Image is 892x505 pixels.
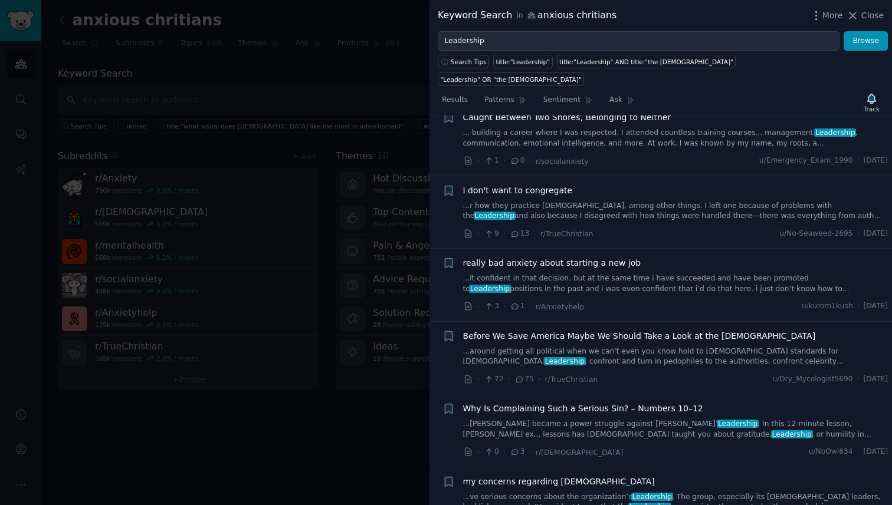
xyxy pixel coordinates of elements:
span: · [508,373,510,385]
button: More [810,9,843,22]
span: [DATE] [864,156,888,166]
span: u/NoOwl634 [809,447,853,457]
span: 72 [484,374,503,385]
button: Close [847,9,884,22]
span: Leadership [631,493,673,501]
span: [DATE] [864,229,888,239]
span: · [529,155,532,167]
div: title:"Leadership" AND title:"the [DEMOGRAPHIC_DATA]" [559,58,733,66]
span: r/Anxietyhelp [536,303,584,311]
span: · [857,229,860,239]
span: · [503,227,506,240]
button: Browse [844,31,888,51]
span: u/kurom1kush [802,301,853,312]
span: 1 [510,301,524,312]
span: Close [861,9,884,22]
span: 1 [484,156,499,166]
span: 13 [510,229,529,239]
a: Why Is Complaining Such a Serious Sin? – Numbers 10–12 [463,402,703,415]
span: Results [442,95,468,105]
button: Track [860,90,884,115]
span: · [529,446,532,458]
span: u/No-Seaweed-2695 [779,229,852,239]
span: in [516,11,523,21]
span: 3 [510,447,524,457]
span: · [477,446,480,458]
span: · [503,446,506,458]
a: ...lt confident in that decision. but at the same time i have succeeded and have been promoted to... [463,273,888,294]
span: Sentiment [543,95,581,105]
a: title:"Leadership" [493,55,552,68]
a: Before We Save America Maybe We Should Take a Look at the [DEMOGRAPHIC_DATA] [463,330,816,342]
a: my concerns regarding [DEMOGRAPHIC_DATA] [463,476,655,488]
span: · [529,301,532,313]
span: · [503,301,506,313]
a: Ask [605,91,639,115]
span: 0 [484,447,499,457]
span: · [857,447,860,457]
span: Leadership [814,128,856,137]
a: ...[PERSON_NAME] became a power struggle against [PERSON_NAME]’Leadership. In this 12-minute less... [463,419,888,440]
span: · [477,301,480,313]
a: Results [438,91,472,115]
input: Try a keyword related to your business [438,31,839,51]
span: Leadership [544,357,586,365]
a: ...r how they practice [DEMOGRAPHIC_DATA], among other things. I left one because of problems wit... [463,201,888,222]
span: [DATE] [864,374,888,385]
span: u/Emergency_Exam_1990 [759,156,853,166]
span: r/TrueChristian [545,375,598,384]
span: 9 [484,229,499,239]
span: Ask [609,95,622,105]
span: r/[DEMOGRAPHIC_DATA] [536,448,623,457]
button: Search Tips [438,55,489,68]
span: · [533,227,536,240]
span: 75 [514,374,534,385]
div: Track [864,105,880,113]
span: · [477,373,480,385]
span: u/Dry_Mycologist5690 [772,374,852,385]
a: Patterns [480,91,530,115]
a: "Leadership" OR "the [DEMOGRAPHIC_DATA]" [438,72,584,86]
span: [DATE] [864,301,888,312]
span: · [538,373,540,385]
a: I don't want to congregate [463,184,573,197]
a: ... building a career where I was respected. I attended countless training courses... management,... [463,128,888,148]
div: Keyword Search anxious chritians [438,8,616,23]
span: r/TrueChristian [540,230,593,238]
span: · [857,374,860,385]
span: · [477,227,480,240]
span: Leadership [717,420,759,428]
a: Sentiment [539,91,597,115]
a: Caught Between Two Shores, Belonging to Neither [463,111,671,124]
span: Leadership [469,285,511,293]
a: ...around getting all political when we can't even you know hold to [DEMOGRAPHIC_DATA] standards ... [463,346,888,367]
span: r/socialanxiety [536,157,589,166]
span: 0 [510,156,524,166]
span: · [857,156,860,166]
span: Search Tips [451,58,487,66]
div: title:"Leadership" [496,58,550,66]
a: really bad anxiety about starting a new job [463,257,641,269]
span: Leadership [771,430,813,438]
span: Leadership [474,212,516,220]
span: More [822,9,843,22]
span: · [477,155,480,167]
span: [DATE] [864,447,888,457]
div: "Leadership" OR "the [DEMOGRAPHIC_DATA]" [441,75,582,84]
span: 3 [484,301,499,312]
span: · [503,155,506,167]
span: Patterns [484,95,514,105]
a: title:"Leadership" AND title:"the [DEMOGRAPHIC_DATA]" [557,55,736,68]
span: · [857,301,860,312]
